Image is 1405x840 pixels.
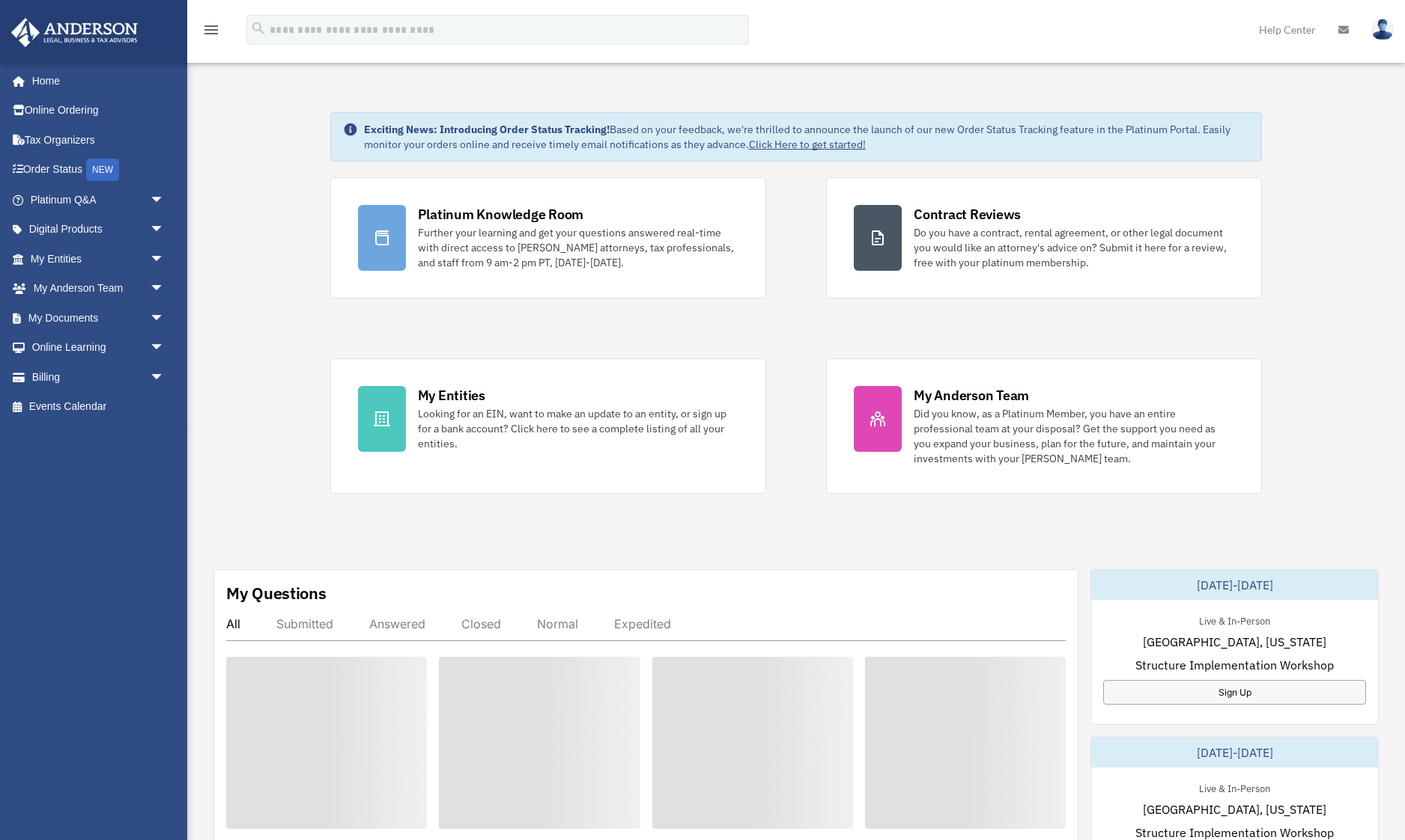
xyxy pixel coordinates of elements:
[86,159,119,181] div: NEW
[150,185,180,215] span: arrow_drop_down
[418,386,485,405] div: My Entities
[1091,738,1378,767] div: [DATE]-[DATE]
[914,225,1234,270] div: Do you have a contract, rental agreement, or other legal document you would like an attorney's ad...
[1187,779,1282,795] div: Live & In-Person
[10,155,187,186] a: Order StatusNEW
[10,125,187,155] a: Tax Organizers
[150,215,180,245] span: arrow_drop_down
[418,205,584,224] div: Platinum Knowledge Room
[10,362,187,392] a: Billingarrow_drop_down
[150,362,180,393] span: arrow_drop_down
[150,244,180,275] span: arrow_drop_down
[226,582,327,604] div: My Questions
[276,616,333,631] div: Submitted
[10,303,187,333] a: My Documentsarrow_drop_down
[1371,19,1394,40] img: User Pic
[10,274,187,304] a: My Anderson Teamarrow_drop_down
[914,205,1021,224] div: Contract Reviews
[7,18,142,47] img: Anderson Advisors Platinum Portal
[826,358,1262,494] a: My Anderson Team Did you know, as a Platinum Member, you have an entire professional team at your...
[461,616,501,631] div: Closed
[1103,680,1366,705] a: Sign Up
[1143,633,1326,651] span: [GEOGRAPHIC_DATA], [US_STATE]
[10,185,187,215] a: Platinum Q&Aarrow_drop_down
[1187,612,1282,628] div: Live & In-Person
[10,215,187,245] a: Digital Productsarrow_drop_down
[330,177,766,298] a: Platinum Knowledge Room Further your learning and get your questions answered real-time with dire...
[202,21,220,39] i: menu
[150,333,180,364] span: arrow_drop_down
[330,358,766,494] a: My Entities Looking for an EIN, want to make an update to an entity, or sign up for a bank accoun...
[369,616,425,631] div: Answered
[614,616,671,631] div: Expedited
[418,225,738,270] div: Further your learning and get your questions answered real-time with direct access to [PERSON_NAM...
[10,333,187,363] a: Online Learningarrow_drop_down
[364,123,610,136] strong: Exciting News: Introducing Order Status Tracking!
[1135,656,1334,674] span: Structure Implementation Workshop
[418,406,738,451] div: Looking for an EIN, want to make an update to an entity, or sign up for a bank account? Click her...
[826,177,1262,298] a: Contract Reviews Do you have a contract, rental agreement, or other legal document you would like...
[10,392,187,422] a: Events Calendar
[10,244,187,274] a: My Entitiesarrow_drop_down
[1143,800,1326,818] span: [GEOGRAPHIC_DATA], [US_STATE]
[1091,570,1378,600] div: [DATE]-[DATE]
[914,406,1234,466] div: Did you know, as a Platinum Member, you have an entire professional team at your disposal? Get th...
[250,20,267,37] i: search
[10,96,187,126] a: Online Ordering
[226,616,240,631] div: All
[914,386,1029,405] div: My Anderson Team
[202,26,220,39] a: menu
[10,66,180,96] a: Home
[537,616,578,631] div: Normal
[150,274,180,304] span: arrow_drop_down
[749,138,866,151] a: Click Here to get started!
[150,303,180,334] span: arrow_drop_down
[364,122,1250,152] div: Based on your feedback, we're thrilled to announce the launch of our new Order Status Tracking fe...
